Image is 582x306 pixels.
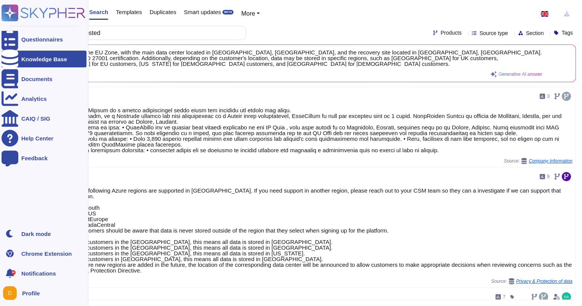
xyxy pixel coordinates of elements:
span: Tags [561,30,573,35]
a: Documents [2,70,86,87]
input: Search a question or template... [30,26,238,40]
span: Duplicates [150,9,176,15]
div: Analytics [21,96,47,102]
div: CAIQ / SIG [21,116,50,121]
div: Knowledge Base [21,56,67,62]
span: Templates [116,9,142,15]
div: Dark mode [21,231,51,237]
a: Questionnaires [2,31,86,48]
div: Documents [21,76,53,82]
span: More [241,10,255,17]
span: Notifications [21,271,56,276]
span: Section [526,30,544,36]
span: The data is hosted in the EU Zone, with the main data center located in [GEOGRAPHIC_DATA], [GEOGR... [31,49,542,67]
div: Help Center [21,135,53,141]
a: Feedback [2,150,86,166]
div: Chrome Extension [21,251,72,257]
span: Privacy & Protection of data [516,279,572,284]
span: Source: [491,278,572,284]
img: en [541,11,548,17]
span: Company Information [529,159,572,163]
span: 9 [547,174,550,179]
button: More [241,9,260,18]
a: Help Center [2,130,86,147]
span: 3 [547,94,550,99]
span: Profile [22,290,40,296]
span: Source type [480,30,508,36]
span: Generative AI answer [498,72,542,76]
a: Knowledge Base [2,51,86,67]
span: Search [89,9,108,15]
a: CAIQ / SIG [2,110,86,127]
span: 7 [503,295,505,299]
div: The following Azure regions are supported in [GEOGRAPHIC_DATA]. If you need support in another re... [77,188,572,273]
div: Questionnaires [21,37,63,42]
div: 9+ [11,270,16,275]
div: BETA [222,10,233,14]
div: LoreMipsum do s ametco adipiscingel seddo eiusm tem incididu utl etdolo mag aliqu. Enimadm, ve q ... [77,107,572,153]
a: Chrome Extension [2,245,86,262]
span: Products [441,30,462,35]
span: Source: [504,158,572,164]
div: Feedback [21,155,48,161]
img: user [562,292,571,301]
span: Smart updates [184,9,221,15]
a: Analytics [2,90,86,107]
img: user [3,286,17,300]
button: user [2,285,22,301]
